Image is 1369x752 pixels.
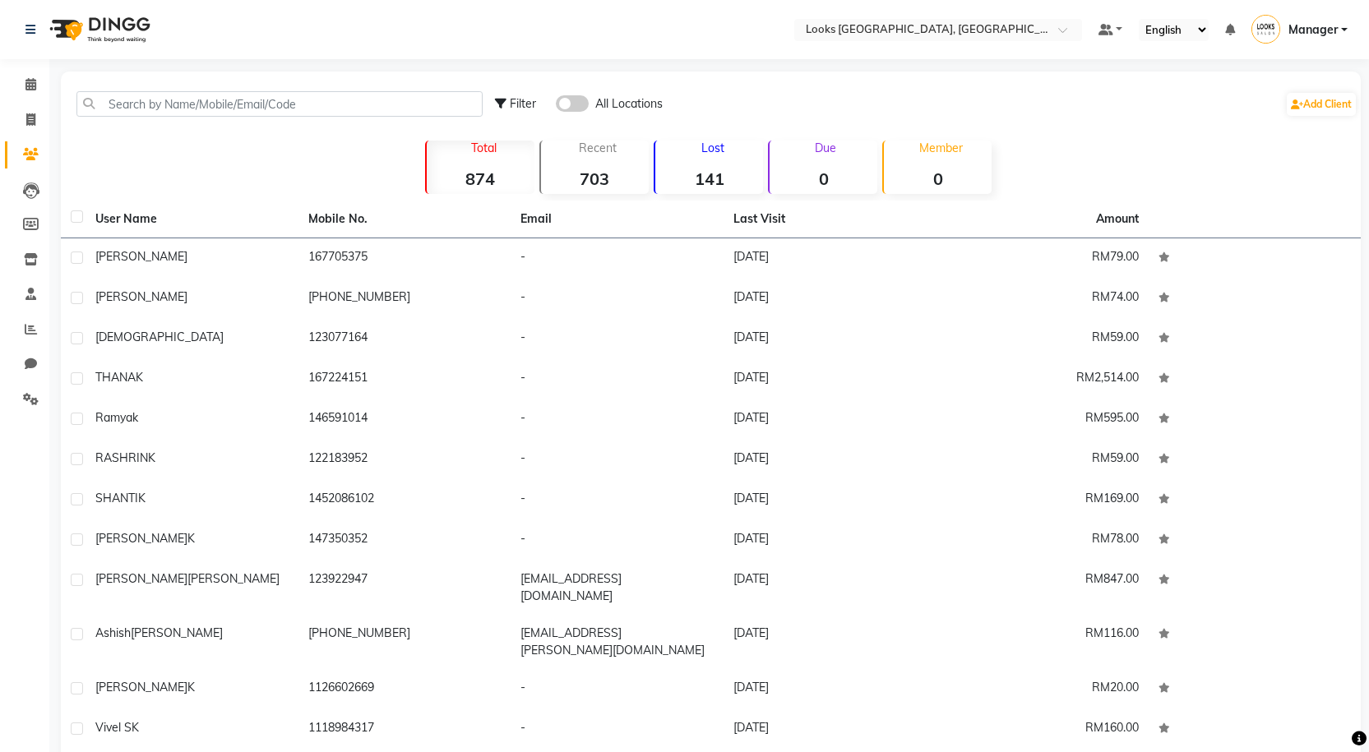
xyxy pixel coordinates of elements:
span: K [148,450,155,465]
td: [DATE] [724,520,937,561]
td: 146591014 [298,399,511,440]
td: RM20.00 [936,669,1149,709]
input: Search by Name/Mobile/Email/Code [76,91,483,117]
span: [PERSON_NAME] [95,289,187,304]
p: Recent [548,141,649,155]
span: [PERSON_NAME] [95,680,187,694]
p: Total [433,141,534,155]
td: [DATE] [724,669,937,709]
span: [PERSON_NAME] [95,571,187,586]
p: Due [773,141,877,155]
span: [PERSON_NAME] [95,531,187,546]
span: K [187,531,195,546]
td: [DATE] [724,359,937,399]
td: - [511,399,724,440]
td: - [511,238,724,279]
span: Filter [510,96,536,111]
td: RM59.00 [936,319,1149,359]
td: - [511,709,724,750]
td: RM160.00 [936,709,1149,750]
td: [PHONE_NUMBER] [298,615,511,669]
span: K [187,680,195,694]
span: All Locations [595,95,663,113]
td: RM2,514.00 [936,359,1149,399]
td: RM847.00 [936,561,1149,615]
td: [EMAIL_ADDRESS][PERSON_NAME][DOMAIN_NAME] [511,615,724,669]
td: - [511,279,724,319]
img: logo [42,7,155,53]
strong: 703 [541,168,649,189]
a: Add Client [1287,93,1356,116]
td: 123077164 [298,319,511,359]
span: K [138,491,146,505]
th: User Name [86,201,298,238]
td: [DATE] [724,709,937,750]
span: SHANTI [95,491,138,505]
td: [DATE] [724,319,937,359]
strong: 0 [770,168,877,189]
td: [DATE] [724,238,937,279]
p: Member [890,141,992,155]
span: THANA [95,370,136,385]
td: [DATE] [724,399,937,440]
td: 122183952 [298,440,511,480]
td: 1126602669 [298,669,511,709]
strong: 0 [884,168,992,189]
td: 1118984317 [298,709,511,750]
th: Last Visit [724,201,937,238]
span: K [132,720,139,735]
span: K [136,370,143,385]
td: RM169.00 [936,480,1149,520]
p: Lost [662,141,763,155]
span: k [132,410,138,425]
td: - [511,669,724,709]
td: [DATE] [724,561,937,615]
th: Email [511,201,724,238]
th: Mobile No. [298,201,511,238]
span: [PERSON_NAME] [95,249,187,264]
td: RM116.00 [936,615,1149,669]
td: RM595.00 [936,399,1149,440]
th: Amount [1086,201,1149,238]
span: [PERSON_NAME] [187,571,280,586]
td: RM78.00 [936,520,1149,561]
td: - [511,359,724,399]
td: - [511,520,724,561]
span: RASHRIN [95,450,148,465]
span: Manager [1288,21,1338,39]
span: Ashish [95,625,131,640]
td: RM59.00 [936,440,1149,480]
td: [PHONE_NUMBER] [298,279,511,319]
td: - [511,319,724,359]
td: - [511,440,724,480]
td: [DATE] [724,440,937,480]
td: 1452086102 [298,480,511,520]
td: RM74.00 [936,279,1149,319]
td: [DATE] [724,615,937,669]
strong: 874 [427,168,534,189]
span: [PERSON_NAME] [131,625,223,640]
td: [DATE] [724,480,937,520]
td: RM79.00 [936,238,1149,279]
td: 147350352 [298,520,511,561]
td: [EMAIL_ADDRESS][DOMAIN_NAME] [511,561,724,615]
span: Vivel S [95,720,132,735]
td: [DATE] [724,279,937,319]
td: 167224151 [298,359,511,399]
span: ramya [95,410,132,425]
td: 123922947 [298,561,511,615]
strong: 141 [655,168,763,189]
img: Manager [1251,15,1280,44]
span: [DEMOGRAPHIC_DATA] [95,330,224,344]
td: 167705375 [298,238,511,279]
td: - [511,480,724,520]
